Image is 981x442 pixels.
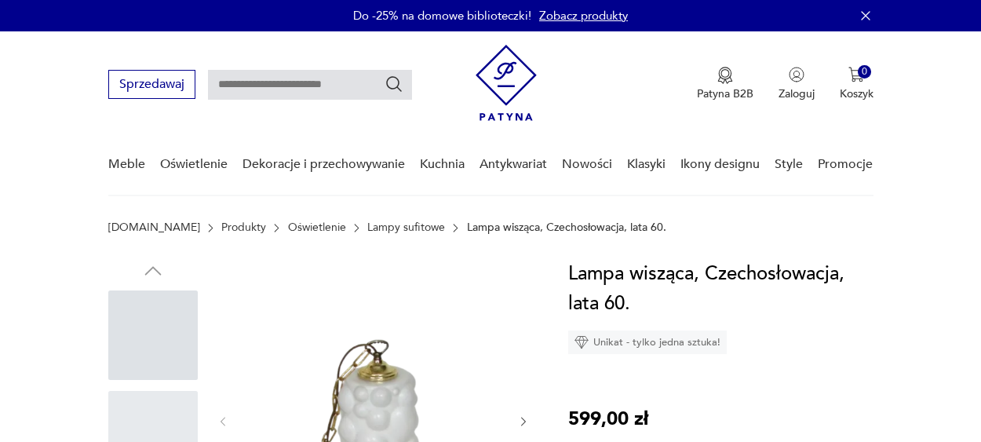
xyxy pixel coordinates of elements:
[717,67,733,84] img: Ikona medalu
[539,8,628,24] a: Zobacz produkty
[353,8,531,24] p: Do -25% na domowe biblioteczki!
[108,70,195,99] button: Sprzedawaj
[574,335,589,349] img: Ikona diamentu
[562,134,612,195] a: Nowości
[420,134,465,195] a: Kuchnia
[697,86,753,101] p: Patyna B2B
[480,134,547,195] a: Antykwariat
[680,134,760,195] a: Ikony designu
[243,134,405,195] a: Dekoracje i przechowywanie
[789,67,804,82] img: Ikonka użytkownika
[108,80,195,91] a: Sprzedawaj
[568,259,874,319] h1: Lampa wisząca, Czechosłowacja, lata 60.
[476,45,537,121] img: Patyna - sklep z meblami i dekoracjami vintage
[840,67,873,101] button: 0Koszyk
[385,75,403,93] button: Szukaj
[467,221,666,234] p: Lampa wisząca, Czechosłowacja, lata 60.
[818,134,873,195] a: Promocje
[858,65,871,79] div: 0
[697,67,753,101] a: Ikona medaluPatyna B2B
[160,134,228,195] a: Oświetlenie
[221,221,266,234] a: Produkty
[840,86,873,101] p: Koszyk
[775,134,803,195] a: Style
[108,221,200,234] a: [DOMAIN_NAME]
[108,134,145,195] a: Meble
[367,221,445,234] a: Lampy sufitowe
[848,67,864,82] img: Ikona koszyka
[697,67,753,101] button: Patyna B2B
[627,134,666,195] a: Klasyki
[779,67,815,101] button: Zaloguj
[288,221,346,234] a: Oświetlenie
[568,331,727,354] div: Unikat - tylko jedna sztuka!
[779,86,815,101] p: Zaloguj
[568,404,648,434] p: 599,00 zł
